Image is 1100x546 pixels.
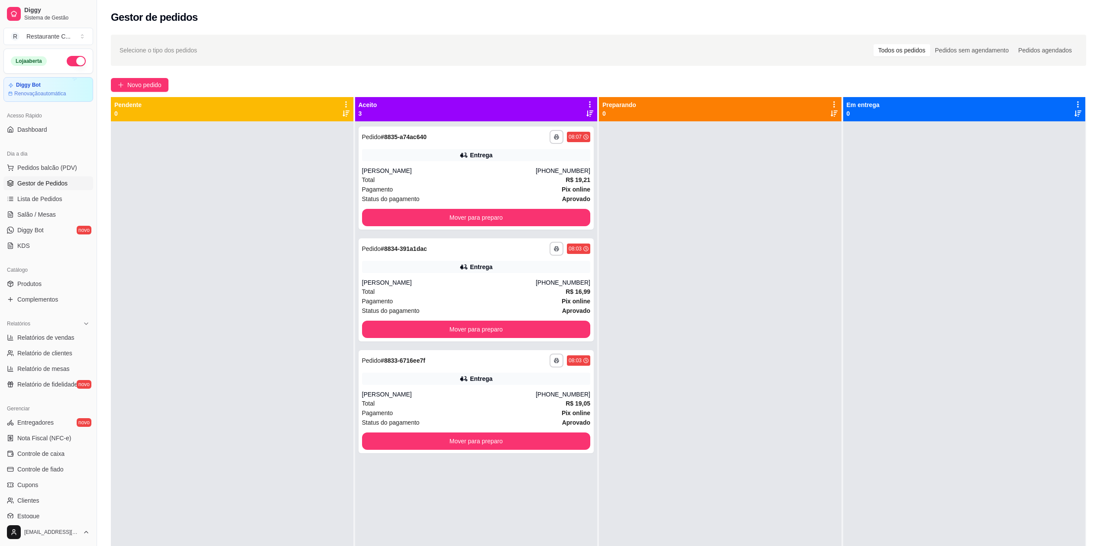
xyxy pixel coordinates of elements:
[114,101,142,109] p: Pendente
[362,306,420,315] span: Status do pagamento
[3,416,93,429] a: Entregadoresnovo
[362,296,393,306] span: Pagamento
[17,195,62,203] span: Lista de Pedidos
[362,166,536,175] div: [PERSON_NAME]
[381,357,425,364] strong: # 8833-6716ee7f
[3,192,93,206] a: Lista de Pedidos
[17,364,70,373] span: Relatório de mesas
[3,208,93,221] a: Salão / Mesas
[17,380,78,389] span: Relatório de fidelidade
[3,77,93,102] a: Diggy BotRenovaçãoautomática
[569,245,582,252] div: 08:03
[127,80,162,90] span: Novo pedido
[16,82,41,88] article: Diggy Bot
[569,133,582,140] div: 08:07
[566,176,590,183] strong: R$ 19,21
[470,374,492,383] div: Entrega
[847,109,880,118] p: 0
[7,320,30,327] span: Relatórios
[111,78,168,92] button: Novo pedido
[602,109,636,118] p: 0
[17,434,71,442] span: Nota Fiscal (NFC-e)
[362,245,381,252] span: Pedido
[562,409,590,416] strong: Pix online
[362,194,420,204] span: Status do pagamento
[3,494,93,507] a: Clientes
[562,186,590,193] strong: Pix online
[362,357,381,364] span: Pedido
[17,349,72,357] span: Relatório de clientes
[17,418,54,427] span: Entregadores
[17,449,65,458] span: Controle de caixa
[1013,44,1077,56] div: Pedidos agendados
[3,109,93,123] div: Acesso Rápido
[359,109,377,118] p: 3
[3,292,93,306] a: Complementos
[118,82,124,88] span: plus
[3,161,93,175] button: Pedidos balcão (PDV)
[359,101,377,109] p: Aceito
[3,478,93,492] a: Cupons
[3,447,93,461] a: Controle de caixa
[3,277,93,291] a: Produtos
[24,529,79,536] span: [EMAIL_ADDRESS][DOMAIN_NAME]
[17,512,39,520] span: Estoque
[362,321,591,338] button: Mover para preparo
[362,390,536,399] div: [PERSON_NAME]
[24,6,90,14] span: Diggy
[3,123,93,136] a: Dashboard
[3,28,93,45] button: Select a team
[362,175,375,185] span: Total
[569,357,582,364] div: 08:03
[24,14,90,21] span: Sistema de Gestão
[3,402,93,416] div: Gerenciar
[17,226,44,234] span: Diggy Bot
[3,431,93,445] a: Nota Fiscal (NFC-e)
[17,333,74,342] span: Relatórios de vendas
[17,125,47,134] span: Dashboard
[3,239,93,253] a: KDS
[3,462,93,476] a: Controle de fiado
[470,263,492,271] div: Entrega
[362,408,393,418] span: Pagamento
[17,179,68,188] span: Gestor de Pedidos
[602,101,636,109] p: Preparando
[3,377,93,391] a: Relatório de fidelidadenovo
[536,166,590,175] div: [PHONE_NUMBER]
[17,496,39,505] span: Clientes
[17,279,42,288] span: Produtos
[3,147,93,161] div: Dia a dia
[17,465,64,474] span: Controle de fiado
[17,295,58,304] span: Complementos
[17,210,56,219] span: Salão / Mesas
[381,133,427,140] strong: # 8835-a74ac640
[566,288,590,295] strong: R$ 16,99
[847,101,880,109] p: Em entrega
[362,209,591,226] button: Mover para preparo
[362,278,536,287] div: [PERSON_NAME]
[536,390,590,399] div: [PHONE_NUMBER]
[562,307,590,314] strong: aprovado
[362,287,375,296] span: Total
[470,151,492,159] div: Entrega
[3,362,93,376] a: Relatório de mesas
[362,432,591,450] button: Mover para preparo
[17,481,38,489] span: Cupons
[114,109,142,118] p: 0
[874,44,930,56] div: Todos os pedidos
[120,45,197,55] span: Selecione o tipo dos pedidos
[17,163,77,172] span: Pedidos balcão (PDV)
[536,278,590,287] div: [PHONE_NUMBER]
[562,298,590,305] strong: Pix online
[3,331,93,344] a: Relatórios de vendas
[14,90,66,97] article: Renovação automática
[3,223,93,237] a: Diggy Botnovo
[930,44,1013,56] div: Pedidos sem agendamento
[3,346,93,360] a: Relatório de clientes
[67,56,86,66] button: Alterar Status
[3,176,93,190] a: Gestor de Pedidos
[562,195,590,202] strong: aprovado
[562,419,590,426] strong: aprovado
[566,400,590,407] strong: R$ 19,05
[3,522,93,543] button: [EMAIL_ADDRESS][DOMAIN_NAME]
